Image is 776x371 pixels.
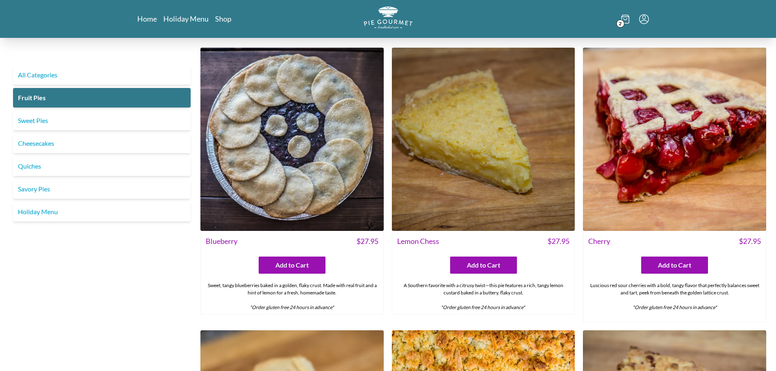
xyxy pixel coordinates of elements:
[163,14,209,24] a: Holiday Menu
[13,202,191,222] a: Holiday Menu
[13,156,191,176] a: Quiches
[392,279,575,314] div: A Southern favorite with a citrusy twist—this pie features a rich, tangy lemon custard baked in a...
[641,257,708,274] button: Add to Cart
[633,304,717,310] em: *Order gluten free 24 hours in advance*
[450,257,517,274] button: Add to Cart
[441,304,525,310] em: *Order gluten free 24 hours in advance*
[588,236,610,247] span: Cherry
[206,236,237,247] span: Blueberry
[364,7,413,29] img: logo
[392,48,575,231] img: Lemon Chess
[201,279,383,314] div: Sweet, tangy blueberries baked in a golden, flaky crust. Made with real fruit and a hint of lemon...
[467,260,500,270] span: Add to Cart
[583,48,766,231] img: Cherry
[397,236,439,247] span: Lemon Chess
[639,14,649,24] button: Menu
[356,236,378,247] span: $ 27.95
[547,236,569,247] span: $ 27.95
[200,48,384,231] img: Blueberry
[13,179,191,199] a: Savory Pies
[13,134,191,153] a: Cheesecakes
[364,7,413,31] a: Logo
[259,257,325,274] button: Add to Cart
[616,20,624,28] span: 2
[13,111,191,130] a: Sweet Pies
[13,65,191,85] a: All Categories
[739,236,761,247] span: $ 27.95
[137,14,157,24] a: Home
[13,88,191,108] a: Fruit Pies
[583,279,766,322] div: Luscious red sour cherries with a bold, tangy flavor that perfectly balances sweet and tart, peek...
[658,260,691,270] span: Add to Cart
[275,260,309,270] span: Add to Cart
[250,304,334,310] em: *Order gluten free 24 hours in advance*
[215,14,231,24] a: Shop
